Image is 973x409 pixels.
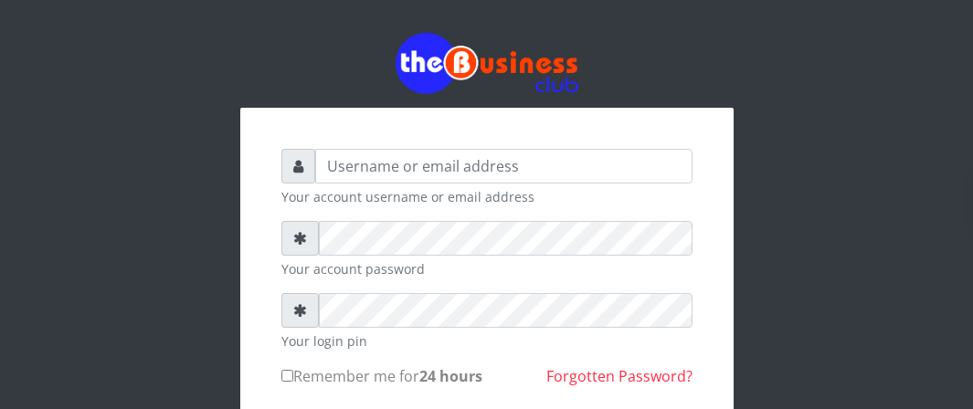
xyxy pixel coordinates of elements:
[281,187,693,206] small: Your account username or email address
[315,149,693,184] input: Username or email address
[546,366,693,386] a: Forgotten Password?
[281,259,693,278] small: Your account password
[281,370,293,382] input: Remember me for24 hours
[281,365,482,387] label: Remember me for
[281,331,693,351] small: Your login pin
[419,366,482,386] b: 24 hours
